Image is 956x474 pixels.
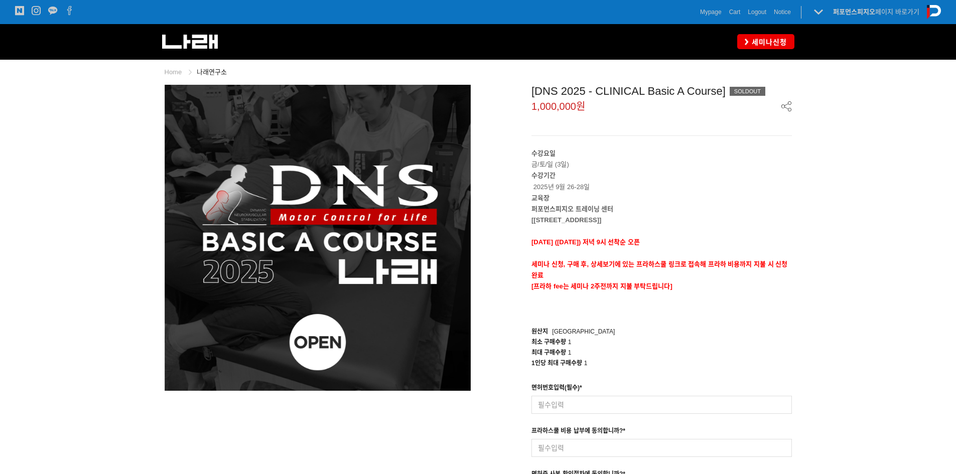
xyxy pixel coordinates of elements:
strong: [[STREET_ADDRESS]] [531,216,601,224]
span: 1인당 최대 구매수량 [531,360,582,367]
strong: 세미나 신청, 구매 후, 상세보기에 있는 프라하스쿨 링크로 접속해 프라하 비용까지 지불 시 신청완료 [531,260,787,279]
strong: 수강요일 [531,149,556,157]
span: [프라하 fee는 세미나 2주전까지 지불 부탁드립니다] [531,282,672,290]
div: 프라하스쿨 비용 납부에 동의합니까? [531,426,625,439]
p: 2025년 9월 26-28일 [531,170,792,192]
a: Home [165,68,182,76]
div: 면허번호입력(필수) [531,383,582,396]
span: [GEOGRAPHIC_DATA] [552,328,615,335]
strong: 퍼포먼스피지오 [833,8,875,16]
strong: 퍼포먼스피지오 트레이닝 센터 [531,205,613,213]
strong: 수강기간 [531,172,556,179]
a: Notice [774,7,791,17]
div: [DNS 2025 - CLINICAL Basic A Course] [531,85,792,98]
a: 나래연구소 [197,68,227,76]
span: 1,000,000원 [531,101,585,111]
span: 1 [568,339,572,346]
strong: 교육장 [531,194,550,202]
span: 최소 구매수량 [531,339,566,346]
span: 1 [568,349,572,356]
p: 금/토/일 (3일) [531,148,792,170]
span: 원산지 [531,328,548,335]
a: 퍼포먼스피지오페이지 바로가기 [833,8,919,16]
span: 세미나신청 [749,37,787,47]
span: [DATE] ([DATE]) 저녁 9시 선착순 오픈 [531,238,640,246]
span: 최대 구매수량 [531,349,566,356]
div: SOLDOUT [730,87,765,96]
a: 세미나신청 [737,34,794,49]
input: 필수입력 [531,439,792,457]
a: Logout [748,7,766,17]
a: Cart [729,7,741,17]
a: Mypage [700,7,722,17]
input: 필수입력 [531,396,792,414]
span: 1 [584,360,588,367]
